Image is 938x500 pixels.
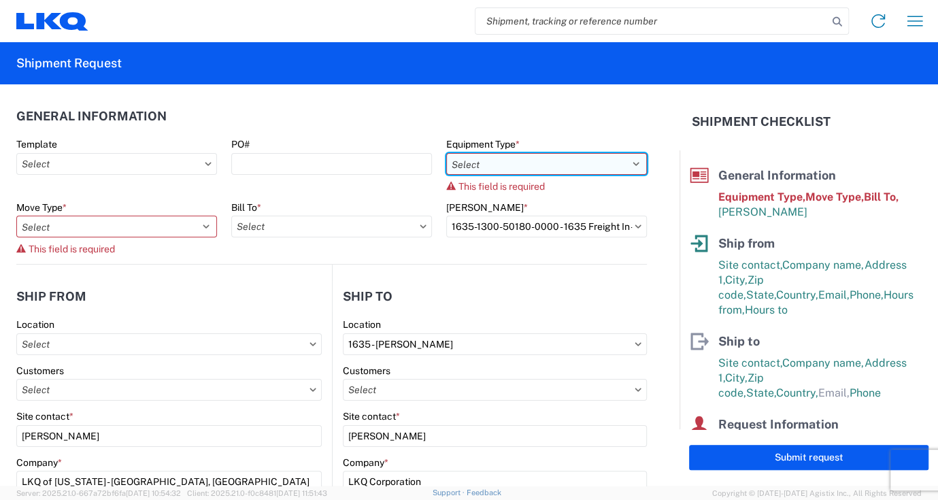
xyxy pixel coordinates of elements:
[231,201,261,214] label: Bill To
[446,216,647,237] input: Select
[16,110,167,123] h2: General Information
[746,288,776,301] span: State,
[718,417,839,431] span: Request Information
[29,244,115,254] span: This field is required
[187,489,327,497] span: Client: 2025.21.0-f0c8481
[718,236,775,250] span: Ship from
[16,489,181,497] span: Server: 2025.21.0-667a72bf6fa
[16,138,57,150] label: Template
[725,371,748,384] span: City,
[718,334,760,348] span: Ship to
[446,138,520,150] label: Equipment Type
[16,410,73,422] label: Site contact
[343,456,388,469] label: Company
[446,201,528,214] label: [PERSON_NAME]
[689,445,928,470] button: Submit request
[276,489,327,497] span: [DATE] 11:51:43
[818,386,850,399] span: Email,
[16,365,64,377] label: Customers
[343,410,400,422] label: Site contact
[864,190,899,203] span: Bill To,
[343,290,392,303] h2: Ship to
[718,259,782,271] span: Site contact,
[343,379,648,401] input: Select
[343,333,648,355] input: Select
[718,356,782,369] span: Site contact,
[433,488,467,497] a: Support
[231,216,432,237] input: Select
[231,138,250,150] label: PO#
[782,259,865,271] span: Company name,
[776,386,818,399] span: Country,
[776,288,818,301] span: Country,
[718,168,836,182] span: General Information
[343,365,390,377] label: Customers
[718,205,807,218] span: [PERSON_NAME]
[467,488,501,497] a: Feedback
[16,55,122,71] h2: Shipment Request
[16,456,62,469] label: Company
[16,290,86,303] h2: Ship from
[718,190,805,203] span: Equipment Type,
[818,288,850,301] span: Email,
[782,356,865,369] span: Company name,
[745,303,788,316] span: Hours to
[16,379,322,401] input: Select
[16,318,54,331] label: Location
[343,318,381,331] label: Location
[805,190,864,203] span: Move Type,
[126,489,181,497] span: [DATE] 10:54:32
[692,114,831,130] h2: Shipment Checklist
[850,288,884,301] span: Phone,
[16,333,322,355] input: Select
[458,181,545,192] span: This field is required
[850,386,881,399] span: Phone
[475,8,828,34] input: Shipment, tracking or reference number
[16,153,217,175] input: Select
[16,201,67,214] label: Move Type
[712,487,922,499] span: Copyright © [DATE]-[DATE] Agistix Inc., All Rights Reserved
[746,386,776,399] span: State,
[725,273,748,286] span: City,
